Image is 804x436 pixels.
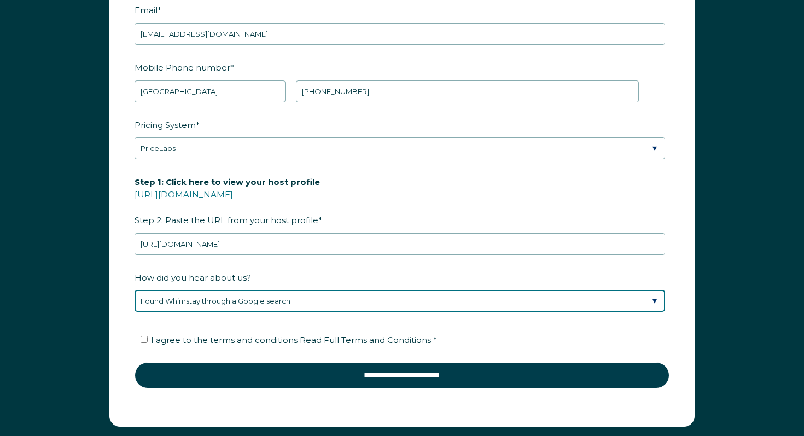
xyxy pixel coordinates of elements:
[141,336,148,343] input: I agree to the terms and conditions Read Full Terms and Conditions *
[300,335,431,345] span: Read Full Terms and Conditions
[135,173,320,190] span: Step 1: Click here to view your host profile
[135,189,233,200] a: [URL][DOMAIN_NAME]
[135,269,251,286] span: How did you hear about us?
[298,335,433,345] a: Read Full Terms and Conditions
[135,173,320,229] span: Step 2: Paste the URL from your host profile
[135,233,665,255] input: airbnb.com/users/show/12345
[135,2,158,19] span: Email
[151,335,437,345] span: I agree to the terms and conditions
[135,117,196,133] span: Pricing System
[135,59,230,76] span: Mobile Phone number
